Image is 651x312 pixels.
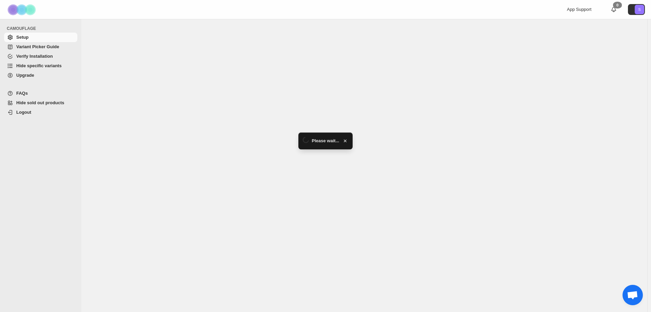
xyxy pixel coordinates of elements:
span: App Support [567,7,591,12]
span: Avatar with initials S [635,5,644,14]
span: Hide specific variants [16,63,62,68]
div: 0 [613,2,622,8]
span: Please wait... [312,137,339,144]
span: FAQs [16,91,28,96]
div: Aprire la chat [623,285,643,305]
img: Camouflage [5,0,39,19]
span: CAMOUFLAGE [7,26,78,31]
a: Verify Installation [4,52,77,61]
span: Verify Installation [16,54,53,59]
a: 0 [610,6,617,13]
span: Setup [16,35,28,40]
a: Hide sold out products [4,98,77,108]
text: S [638,7,640,12]
a: Hide specific variants [4,61,77,71]
button: Avatar with initials S [628,4,645,15]
span: Hide sold out products [16,100,64,105]
a: Logout [4,108,77,117]
a: FAQs [4,89,77,98]
a: Upgrade [4,71,77,80]
span: Upgrade [16,73,34,78]
a: Setup [4,33,77,42]
a: Variant Picker Guide [4,42,77,52]
span: Logout [16,110,31,115]
span: Variant Picker Guide [16,44,59,49]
